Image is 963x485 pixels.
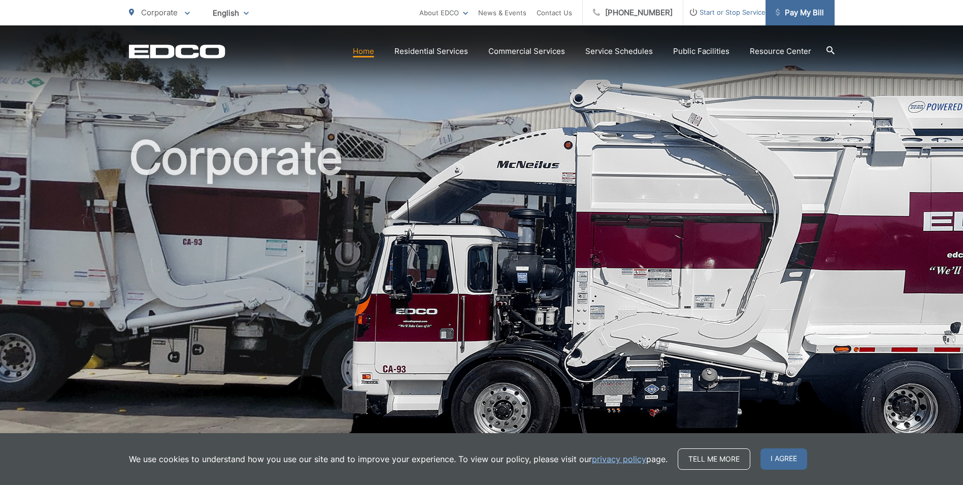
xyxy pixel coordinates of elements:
[205,4,256,22] span: English
[673,45,729,57] a: Public Facilities
[760,448,807,470] span: I agree
[394,45,468,57] a: Residential Services
[478,7,526,19] a: News & Events
[537,7,572,19] a: Contact Us
[353,45,374,57] a: Home
[750,45,811,57] a: Resource Center
[585,45,653,57] a: Service Schedules
[129,132,835,454] h1: Corporate
[678,448,750,470] a: Tell me more
[776,7,824,19] span: Pay My Bill
[488,45,565,57] a: Commercial Services
[129,453,668,465] p: We use cookies to understand how you use our site and to improve your experience. To view our pol...
[592,453,646,465] a: privacy policy
[129,44,225,58] a: EDCD logo. Return to the homepage.
[419,7,468,19] a: About EDCO
[141,8,178,17] span: Corporate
